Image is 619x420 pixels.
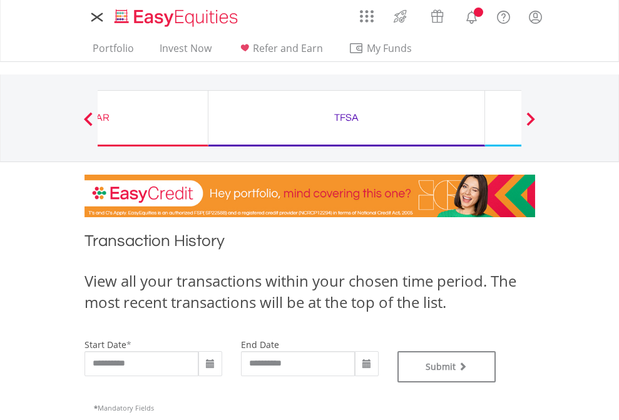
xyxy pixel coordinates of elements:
[253,41,323,55] span: Refer and Earn
[216,109,477,126] div: TFSA
[76,118,101,131] button: Previous
[360,9,374,23] img: grid-menu-icon.svg
[456,3,488,28] a: Notifications
[110,3,243,28] a: Home page
[232,42,328,61] a: Refer and Earn
[84,270,535,314] div: View all your transactions within your chosen time period. The most recent transactions will be a...
[94,403,154,412] span: Mandatory Fields
[84,175,535,217] img: EasyCredit Promotion Banner
[241,339,279,351] label: end date
[488,3,519,28] a: FAQ's and Support
[352,3,382,23] a: AppsGrid
[419,3,456,26] a: Vouchers
[112,8,243,28] img: EasyEquities_Logo.png
[390,6,411,26] img: thrive-v2.svg
[155,42,217,61] a: Invest Now
[397,351,496,382] button: Submit
[88,42,139,61] a: Portfolio
[427,6,448,26] img: vouchers-v2.svg
[349,40,431,56] span: My Funds
[518,118,543,131] button: Next
[519,3,551,31] a: My Profile
[84,339,126,351] label: start date
[84,230,535,258] h1: Transaction History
